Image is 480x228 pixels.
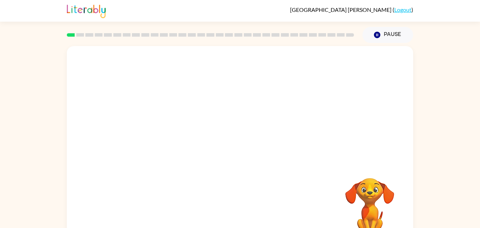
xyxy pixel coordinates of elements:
[290,6,413,13] div: ( )
[362,27,413,43] button: Pause
[67,3,106,18] img: Literably
[290,6,393,13] span: [GEOGRAPHIC_DATA] [PERSON_NAME]
[394,6,411,13] a: Logout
